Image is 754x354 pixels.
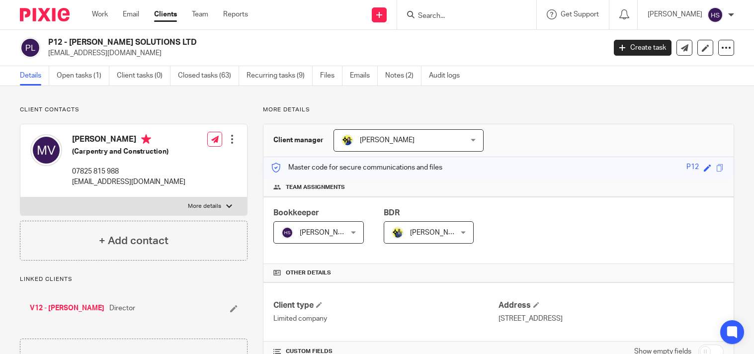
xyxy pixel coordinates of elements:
[72,134,185,147] h4: [PERSON_NAME]
[384,209,400,217] span: BDR
[263,106,734,114] p: More details
[141,134,151,144] i: Primary
[117,66,170,86] a: Client tasks (0)
[320,66,342,86] a: Files
[281,227,293,239] img: svg%3E
[286,269,331,277] span: Other details
[271,163,442,173] p: Master code for secure communications and files
[273,135,324,145] h3: Client manager
[72,177,185,187] p: [EMAIL_ADDRESS][DOMAIN_NAME]
[429,66,467,86] a: Audit logs
[561,11,599,18] span: Get Support
[20,66,49,86] a: Details
[273,300,499,311] h4: Client type
[273,314,499,324] p: Limited company
[123,9,139,19] a: Email
[109,303,135,313] span: Director
[178,66,239,86] a: Closed tasks (63)
[20,8,70,21] img: Pixie
[99,233,168,249] h4: + Add contact
[20,37,41,58] img: svg%3E
[92,9,108,19] a: Work
[341,134,353,146] img: Bobo-Starbridge%201.jpg
[48,48,599,58] p: [EMAIL_ADDRESS][DOMAIN_NAME]
[192,9,208,19] a: Team
[30,303,104,313] a: V12 - [PERSON_NAME]
[223,9,248,19] a: Reports
[614,40,671,56] a: Create task
[707,7,723,23] img: svg%3E
[360,137,415,144] span: [PERSON_NAME]
[72,147,185,157] h5: (Carpentry and Construction)
[57,66,109,86] a: Open tasks (1)
[273,209,319,217] span: Bookkeeper
[648,9,702,19] p: [PERSON_NAME]
[20,275,248,283] p: Linked clients
[188,202,221,210] p: More details
[154,9,177,19] a: Clients
[410,229,465,236] span: [PERSON_NAME]
[385,66,421,86] a: Notes (2)
[686,162,699,174] div: P12
[300,229,354,236] span: [PERSON_NAME]
[20,106,248,114] p: Client contacts
[247,66,313,86] a: Recurring tasks (9)
[392,227,404,239] img: Dennis-Starbridge.jpg
[286,183,345,191] span: Team assignments
[350,66,378,86] a: Emails
[499,314,724,324] p: [STREET_ADDRESS]
[30,134,62,166] img: svg%3E
[48,37,489,48] h2: P12 - [PERSON_NAME] SOLUTIONS LTD
[417,12,506,21] input: Search
[499,300,724,311] h4: Address
[72,167,185,177] p: 07825 815 988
